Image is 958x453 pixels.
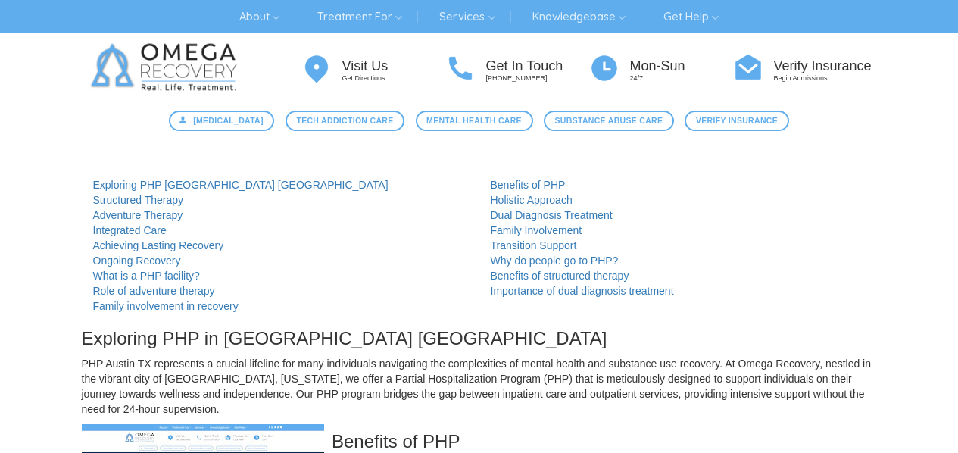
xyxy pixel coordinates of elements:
a: Mental Health Care [416,111,533,131]
a: Get In Touch [PHONE_NUMBER] [445,52,589,84]
span: Substance Abuse Care [555,114,663,127]
a: Importance of dual diagnosis treatment [491,285,674,297]
h3: Exploring PHP in [GEOGRAPHIC_DATA] [GEOGRAPHIC_DATA] [82,329,877,348]
a: Get Help [652,5,730,29]
a: About [228,5,291,29]
a: Why do people go to PHP? [491,255,619,267]
a: Integrated Care [93,224,167,236]
a: Adventure Therapy [93,209,183,221]
a: Holistic Approach [491,194,573,206]
a: Benefits of structured therapy [491,270,629,282]
a: Knowledgebase [521,5,637,29]
h3: Benefits of PHP [82,432,877,451]
a: Verify Insurance Begin Admissions [733,52,877,84]
a: Tech Addiction Care [286,111,404,131]
p: [PHONE_NUMBER] [486,73,589,83]
a: Transition Support [491,239,577,251]
h4: Verify Insurance [774,59,877,74]
a: What is a PHP facility? [93,270,200,282]
a: Verify Insurance [685,111,788,131]
a: Exploring PHP [GEOGRAPHIC_DATA] [GEOGRAPHIC_DATA] [93,179,389,191]
p: 24/7 [630,73,733,83]
a: Achieving Lasting Recovery [93,239,224,251]
h4: Get In Touch [486,59,589,74]
a: Role of adventure therapy [93,285,215,297]
span: Tech Addiction Care [296,114,393,127]
p: Get Directions [342,73,445,83]
h4: Visit Us [342,59,445,74]
a: Family Involvement [491,224,582,236]
span: [MEDICAL_DATA] [193,114,264,127]
a: Substance Abuse Care [544,111,674,131]
p: Begin Admissions [774,73,877,83]
a: Visit Us Get Directions [301,52,445,84]
a: Dual Diagnosis Treatment [491,209,613,221]
a: Treatment For [306,5,413,29]
h4: Mon-Sun [630,59,733,74]
a: Ongoing Recovery [93,255,181,267]
a: Structured Therapy [93,194,184,206]
a: [MEDICAL_DATA] [169,111,274,131]
span: Verify Insurance [696,114,778,127]
img: Omega Recovery [82,33,252,102]
a: Family involvement in recovery [93,300,239,312]
a: Services [428,5,506,29]
span: Mental Health Care [426,114,522,127]
p: PHP Austin TX represents a crucial lifeline for many individuals navigating the complexities of m... [82,356,877,417]
a: Benefits of PHP [491,179,566,191]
